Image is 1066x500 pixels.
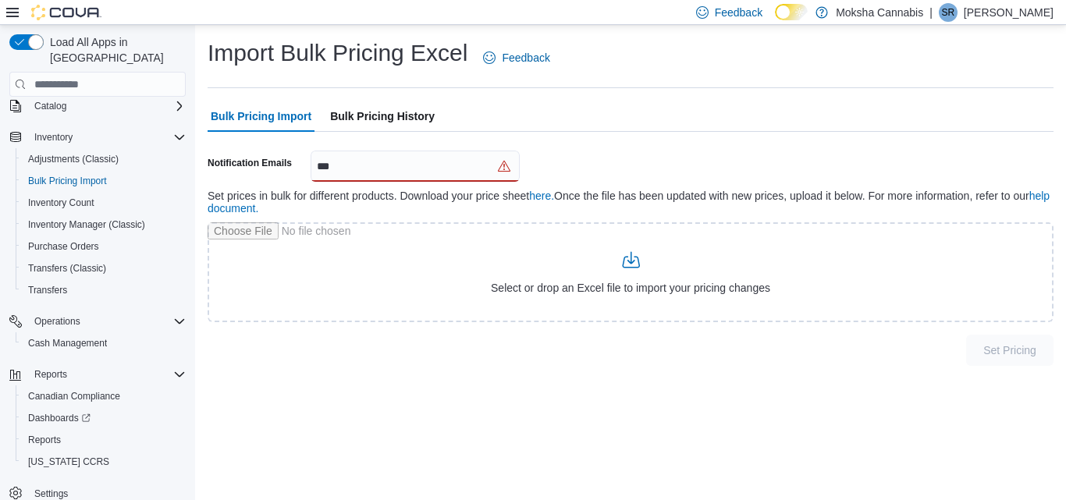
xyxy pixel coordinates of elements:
button: Reports [16,429,192,451]
span: Operations [28,312,186,331]
button: Inventory [3,126,192,148]
span: Bulk Pricing History [330,101,435,132]
span: Feedback [502,50,549,66]
label: Notification Emails [208,157,292,169]
a: Inventory Manager (Classic) [22,215,151,234]
span: Canadian Compliance [22,387,186,406]
span: Inventory Count [28,197,94,209]
h1: Import Bulk Pricing Excel [208,37,467,69]
a: here. [529,190,554,202]
span: Purchase Orders [22,237,186,256]
a: Dashboards [22,409,97,427]
span: Bulk Pricing Import [22,172,186,190]
p: Set prices in bulk for different products. Download your price sheet Once the file has been updat... [208,190,1054,215]
button: Transfers (Classic) [16,257,192,279]
span: Dark Mode [775,20,776,21]
a: Feedback [477,42,556,73]
button: Transfers [16,279,192,301]
span: Bulk Pricing Import [28,175,107,187]
span: Inventory [34,131,73,144]
button: Reports [3,363,192,385]
span: Adjustments (Classic) [22,150,186,168]
a: Adjustments (Classic) [22,150,125,168]
span: Cash Management [22,334,186,353]
span: Settings [34,488,68,500]
span: Reports [22,431,186,449]
button: Bulk Pricing Import [16,170,192,192]
a: Transfers (Classic) [22,259,112,278]
span: Reports [34,368,67,381]
span: SR [942,3,955,22]
button: Operations [28,312,87,331]
span: Purchase Orders [28,240,99,253]
span: Inventory Manager (Classic) [22,215,186,234]
span: Bulk Pricing Import [211,101,311,132]
a: Bulk Pricing Import [22,172,113,190]
span: Operations [34,315,80,328]
button: Inventory Count [16,192,192,214]
p: [PERSON_NAME] [964,3,1054,22]
a: Reports [22,431,67,449]
img: Cova [31,5,101,20]
span: Transfers (Classic) [22,259,186,278]
button: Cash Management [16,332,192,354]
button: Operations [3,310,192,332]
span: Transfers [28,284,67,296]
input: Dark Mode [775,4,808,20]
span: Reports [28,434,61,446]
button: Set Pricing [966,335,1054,366]
div: Saurav Rao [939,3,958,22]
button: [US_STATE] CCRS [16,451,192,473]
span: Feedback [715,5,762,20]
a: Transfers [22,281,73,300]
button: Reports [28,365,73,384]
button: Catalog [28,97,73,115]
span: Canadian Compliance [28,390,120,402]
span: Reports [28,365,186,384]
a: help document. [208,190,1050,215]
span: Dashboards [28,412,91,424]
button: Inventory [28,128,79,147]
span: Washington CCRS [22,452,186,471]
a: Cash Management [22,334,113,353]
span: Inventory [28,128,186,147]
p: Moksha Cannabis [836,3,923,22]
a: [US_STATE] CCRS [22,452,115,471]
button: Adjustments (Classic) [16,148,192,170]
span: [US_STATE] CCRS [28,456,109,468]
span: Load All Apps in [GEOGRAPHIC_DATA] [44,34,186,66]
p: | [929,3,933,22]
span: Dashboards [22,409,186,427]
span: Cash Management [28,337,107,349]
a: Purchase Orders [22,237,105,256]
a: Inventory Count [22,193,101,212]
span: Inventory Manager (Classic) [28,218,145,231]
button: Purchase Orders [16,236,192,257]
span: Catalog [34,100,66,112]
a: Dashboards [16,407,192,429]
button: Canadian Compliance [16,385,192,407]
button: Catalog [3,95,192,117]
span: Catalog [28,97,186,115]
span: Transfers (Classic) [28,262,106,275]
button: Inventory Manager (Classic) [16,214,192,236]
span: Set Pricing [983,342,1036,358]
span: Adjustments (Classic) [28,153,119,165]
span: Inventory Count [22,193,186,212]
a: Canadian Compliance [22,387,126,406]
span: Transfers [22,281,186,300]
